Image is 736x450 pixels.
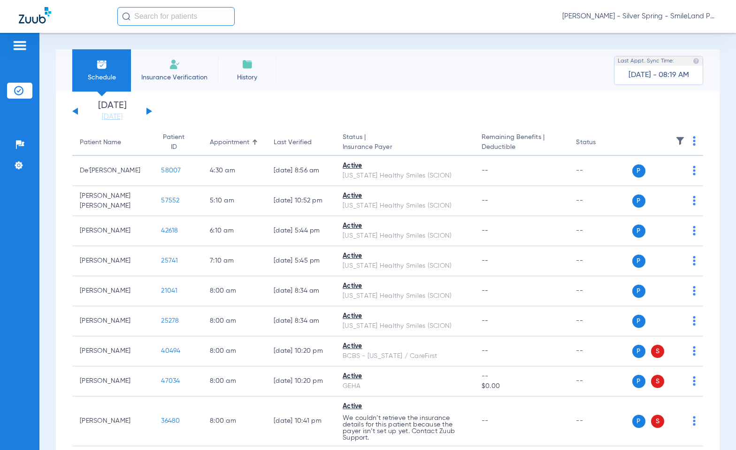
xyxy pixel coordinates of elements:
[568,186,632,216] td: --
[568,306,632,336] td: --
[72,306,153,336] td: [PERSON_NAME]
[72,246,153,276] td: [PERSON_NAME]
[72,366,153,396] td: [PERSON_NAME]
[343,415,467,441] p: We couldn’t retrieve the insurance details for this patient because the payer isn’t set up yet. C...
[117,7,235,26] input: Search for patients
[693,196,696,205] img: group-dot-blue.svg
[122,12,130,21] img: Search Icon
[72,216,153,246] td: [PERSON_NAME]
[266,246,335,276] td: [DATE] 5:45 PM
[161,378,180,384] span: 47034
[482,318,489,324] span: --
[482,287,489,294] span: --
[482,142,561,152] span: Deductible
[343,281,467,291] div: Active
[72,276,153,306] td: [PERSON_NAME]
[482,167,489,174] span: --
[343,402,467,411] div: Active
[84,101,140,122] li: [DATE]
[343,201,467,211] div: [US_STATE] Healthy Smiles (SCION)
[632,255,645,268] span: P
[632,194,645,208] span: P
[343,381,467,391] div: GEHA
[651,375,664,388] span: S
[72,186,153,216] td: [PERSON_NAME] [PERSON_NAME]
[568,216,632,246] td: --
[242,59,253,70] img: History
[618,56,674,66] span: Last Appt. Sync Time:
[482,372,561,381] span: --
[651,415,664,428] span: S
[161,197,179,204] span: 57552
[266,216,335,246] td: [DATE] 5:44 PM
[266,276,335,306] td: [DATE] 8:34 AM
[161,132,195,152] div: Patient ID
[343,321,467,331] div: [US_STATE] Healthy Smiles (SCION)
[629,70,689,80] span: [DATE] - 08:19 AM
[568,276,632,306] td: --
[343,311,467,321] div: Active
[632,225,645,238] span: P
[343,291,467,301] div: [US_STATE] Healthy Smiles (SCION)
[335,130,474,156] th: Status |
[202,156,266,186] td: 4:30 AM
[266,186,335,216] td: [DATE] 10:52 PM
[568,366,632,396] td: --
[72,336,153,366] td: [PERSON_NAME]
[80,138,121,147] div: Patient Name
[161,257,178,264] span: 25741
[202,216,266,246] td: 6:10 AM
[266,366,335,396] td: [DATE] 10:20 PM
[482,348,489,354] span: --
[568,336,632,366] td: --
[693,256,696,265] img: group-dot-blue.svg
[161,418,180,424] span: 36480
[693,346,696,356] img: group-dot-blue.svg
[568,246,632,276] td: --
[632,415,645,428] span: P
[266,336,335,366] td: [DATE] 10:20 PM
[693,166,696,175] img: group-dot-blue.svg
[343,372,467,381] div: Active
[343,142,467,152] span: Insurance Payer
[161,318,179,324] span: 25278
[343,221,467,231] div: Active
[161,132,186,152] div: Patient ID
[482,227,489,234] span: --
[80,138,146,147] div: Patient Name
[169,59,180,70] img: Manual Insurance Verification
[651,345,664,358] span: S
[161,287,177,294] span: 21041
[343,261,467,271] div: [US_STATE] Healthy Smiles (SCION)
[79,73,124,82] span: Schedule
[482,418,489,424] span: --
[202,246,266,276] td: 7:10 AM
[474,130,569,156] th: Remaining Benefits |
[343,171,467,181] div: [US_STATE] Healthy Smiles (SCION)
[568,130,632,156] th: Status
[161,227,178,234] span: 42618
[202,396,266,446] td: 8:00 AM
[693,286,696,295] img: group-dot-blue.svg
[568,156,632,186] td: --
[343,161,467,171] div: Active
[482,197,489,204] span: --
[72,396,153,446] td: [PERSON_NAME]
[225,73,269,82] span: History
[274,138,328,147] div: Last Verified
[12,40,27,51] img: hamburger-icon
[693,376,696,386] img: group-dot-blue.svg
[632,315,645,328] span: P
[693,58,699,64] img: last sync help info
[138,73,211,82] span: Insurance Verification
[693,136,696,146] img: group-dot-blue.svg
[202,336,266,366] td: 8:00 AM
[210,138,249,147] div: Appointment
[266,396,335,446] td: [DATE] 10:41 PM
[482,257,489,264] span: --
[689,405,736,450] iframe: Chat Widget
[482,381,561,391] span: $0.00
[84,112,140,122] a: [DATE]
[675,136,685,146] img: filter.svg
